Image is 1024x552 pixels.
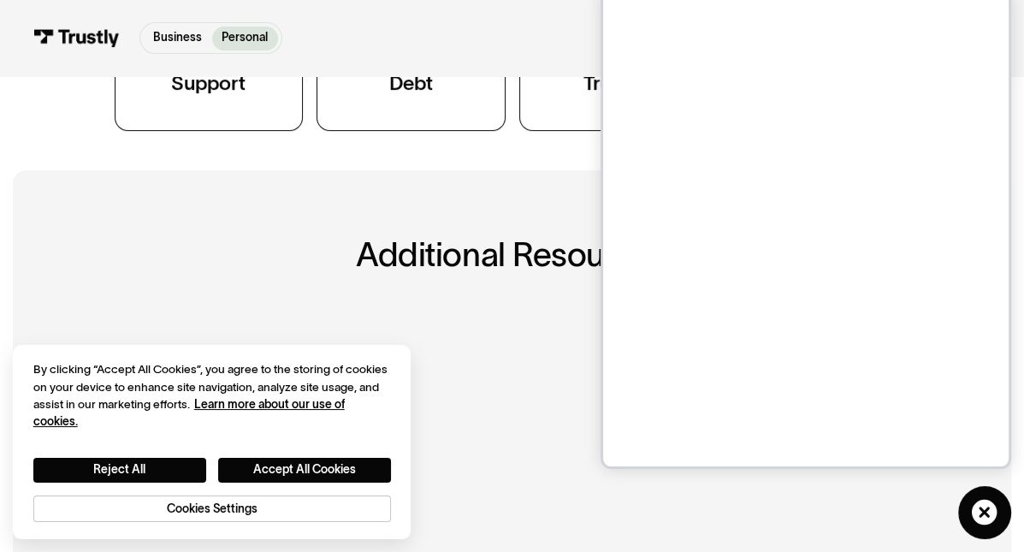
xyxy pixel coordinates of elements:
[33,496,391,522] button: Cookies Settings
[33,361,391,522] div: Privacy
[13,345,411,539] div: Cookie banner
[33,29,120,47] img: Trustly Logo
[218,458,391,483] button: Accept All Cookies
[33,458,206,483] button: Reject All
[153,29,202,46] p: Business
[144,27,212,50] a: Business
[33,398,345,428] a: More information about your privacy, opens in a new tab
[33,361,391,430] div: By clicking “Accept All Cookies”, you agree to the storing of cookies on your device to enhance s...
[222,29,268,46] p: Personal
[46,237,978,274] h2: Additional Resources
[212,27,278,50] a: Personal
